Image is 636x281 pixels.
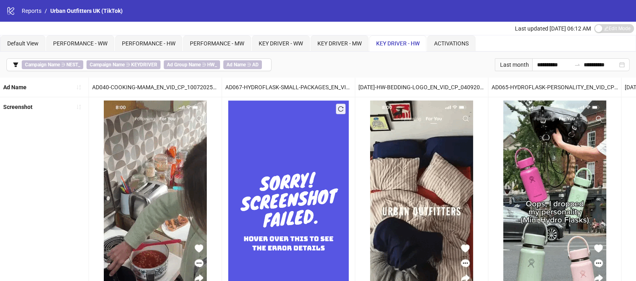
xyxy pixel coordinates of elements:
b: NEST_ [66,62,80,68]
span: Default View [7,40,39,47]
div: AD065-HYDROFLASK-PERSONALITY_EN_VID_CP_06082025_F_CC_SC17_USP12_HW [488,78,621,97]
b: Screenshot [3,104,33,110]
span: sort-ascending [76,104,82,110]
span: KEY DRIVER - MW [317,40,362,47]
b: KEYDRIVER [131,62,157,68]
b: Ad Name [226,62,246,68]
span: ∋ [86,60,161,69]
span: Urban Outfitters UK (TikTok) [50,8,123,14]
span: ∋ [22,60,83,69]
span: swap-right [574,62,580,68]
div: AD067-HYDROFLASK-SMALL-PACKAGES_EN_VID_CP_06082025_F_CC_SC16_USP12_HW [222,78,355,97]
span: ∋ [164,60,220,69]
span: sort-ascending [76,84,82,90]
b: Campaign Name [25,62,60,68]
div: AD040-COOKING-MAMA_EN_VID_CP_10072025_ALLG_CC_SC1_None_HW [89,78,222,97]
b: Ad Group Name [167,62,201,68]
span: filter [13,62,19,68]
span: KEY DRIVER - WW [259,40,303,47]
span: PERFORMANCE - MW [190,40,244,47]
a: Reports [20,6,43,15]
span: PERFORMANCE - WW [53,40,107,47]
li: / [45,6,47,15]
span: to [574,62,580,68]
span: PERFORMANCE - HW [122,40,175,47]
b: HW_ [207,62,217,68]
b: Campaign Name [90,62,125,68]
div: [DATE]-HW-BEDDING-LOGO_EN_VID_CP_04092025_ALLG_CC_SC24_USP4_HW [355,78,488,97]
span: reload [338,106,344,112]
b: AD [252,62,259,68]
b: Ad Name [3,84,27,90]
span: ∋ [223,60,262,69]
span: Last updated [DATE] 06:12 AM [515,25,591,32]
span: KEY DRIVER - HW [376,40,420,47]
span: ACTIVATIONS [434,40,469,47]
button: Campaign Name ∋ NEST_Campaign Name ∋ KEYDRIVERAd Group Name ∋ HW_Ad Name ∋ AD [6,58,272,71]
div: Last month [495,58,532,71]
